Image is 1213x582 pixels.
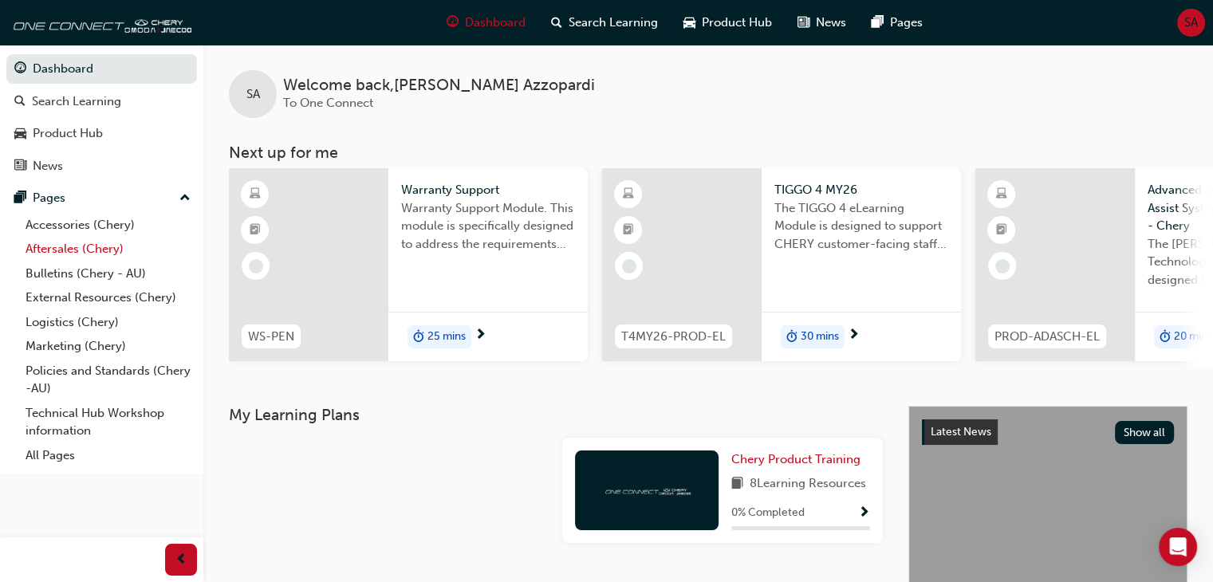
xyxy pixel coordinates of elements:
span: Welcome back , [PERSON_NAME] Azzopardi [283,77,595,95]
span: learningResourceType_ELEARNING-icon [250,184,261,205]
span: PROD-ADASCH-EL [994,328,1100,346]
span: To One Connect [283,96,373,110]
span: next-icon [848,328,860,343]
div: Open Intercom Messenger [1159,528,1197,566]
span: 30 mins [801,328,839,346]
a: Dashboard [6,54,197,84]
a: News [6,151,197,181]
a: pages-iconPages [859,6,935,39]
div: Product Hub [33,124,103,143]
span: duration-icon [786,327,798,348]
a: Bulletins (Chery - AU) [19,262,197,286]
span: duration-icon [1160,327,1171,348]
h3: My Learning Plans [229,406,883,424]
span: news-icon [14,159,26,174]
span: learningResourceType_ELEARNING-icon [996,184,1007,205]
a: Chery Product Training [731,450,867,469]
span: next-icon [475,328,486,343]
a: Policies and Standards (Chery -AU) [19,359,197,401]
button: DashboardSearch LearningProduct HubNews [6,51,197,183]
button: Show Progress [858,503,870,523]
span: pages-icon [14,191,26,206]
a: guage-iconDashboard [434,6,538,39]
span: The TIGGO 4 eLearning Module is designed to support CHERY customer-facing staff with the product ... [774,199,948,254]
span: Warranty Support [401,181,575,199]
span: booktick-icon [996,220,1007,241]
span: learningRecordVerb_NONE-icon [995,259,1010,273]
a: Aftersales (Chery) [19,237,197,262]
span: Show Progress [858,506,870,521]
span: 0 % Completed [731,504,805,522]
span: Product Hub [702,14,772,32]
button: SA [1177,9,1205,37]
a: Marketing (Chery) [19,334,197,359]
span: booktick-icon [623,220,634,241]
a: T4MY26-PROD-ELTIGGO 4 MY26The TIGGO 4 eLearning Module is designed to support CHERY customer-faci... [602,168,961,361]
span: guage-icon [14,62,26,77]
span: learningRecordVerb_NONE-icon [249,259,263,273]
span: car-icon [14,127,26,141]
img: oneconnect [8,6,191,38]
span: 8 Learning Resources [750,474,866,494]
span: duration-icon [413,327,424,348]
span: booktick-icon [250,220,261,241]
a: WS-PENWarranty SupportWarranty Support Module. This module is specifically designed to address th... [229,168,588,361]
a: news-iconNews [785,6,859,39]
span: 25 mins [427,328,466,346]
span: Dashboard [465,14,526,32]
span: prev-icon [175,550,187,570]
button: Show all [1115,421,1175,444]
img: oneconnect [603,482,691,497]
span: guage-icon [447,13,459,33]
div: Search Learning [32,92,121,111]
span: SA [1184,14,1198,32]
a: Logistics (Chery) [19,310,197,335]
span: Chery Product Training [731,452,861,466]
a: car-iconProduct Hub [671,6,785,39]
div: Pages [33,189,65,207]
h3: Next up for me [203,144,1213,162]
span: SA [246,85,260,104]
span: news-icon [798,13,809,33]
a: Accessories (Chery) [19,213,197,238]
button: Pages [6,183,197,213]
span: car-icon [683,13,695,33]
span: pages-icon [872,13,884,33]
a: All Pages [19,443,197,468]
span: Pages [890,14,923,32]
a: search-iconSearch Learning [538,6,671,39]
a: Search Learning [6,87,197,116]
a: Technical Hub Workshop information [19,401,197,443]
span: 20 mins [1174,328,1212,346]
span: T4MY26-PROD-EL [621,328,726,346]
span: TIGGO 4 MY26 [774,181,948,199]
span: up-icon [179,188,191,209]
span: News [816,14,846,32]
span: learningResourceType_ELEARNING-icon [623,184,634,205]
a: Product Hub [6,119,197,148]
div: News [33,157,63,175]
span: Warranty Support Module. This module is specifically designed to address the requirements and pro... [401,199,575,254]
span: search-icon [14,95,26,109]
span: book-icon [731,474,743,494]
span: search-icon [551,13,562,33]
span: Search Learning [569,14,658,32]
span: learningRecordVerb_NONE-icon [622,259,636,273]
span: WS-PEN [248,328,294,346]
a: Latest NewsShow all [922,419,1174,445]
a: External Resources (Chery) [19,285,197,310]
span: Latest News [931,425,991,438]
